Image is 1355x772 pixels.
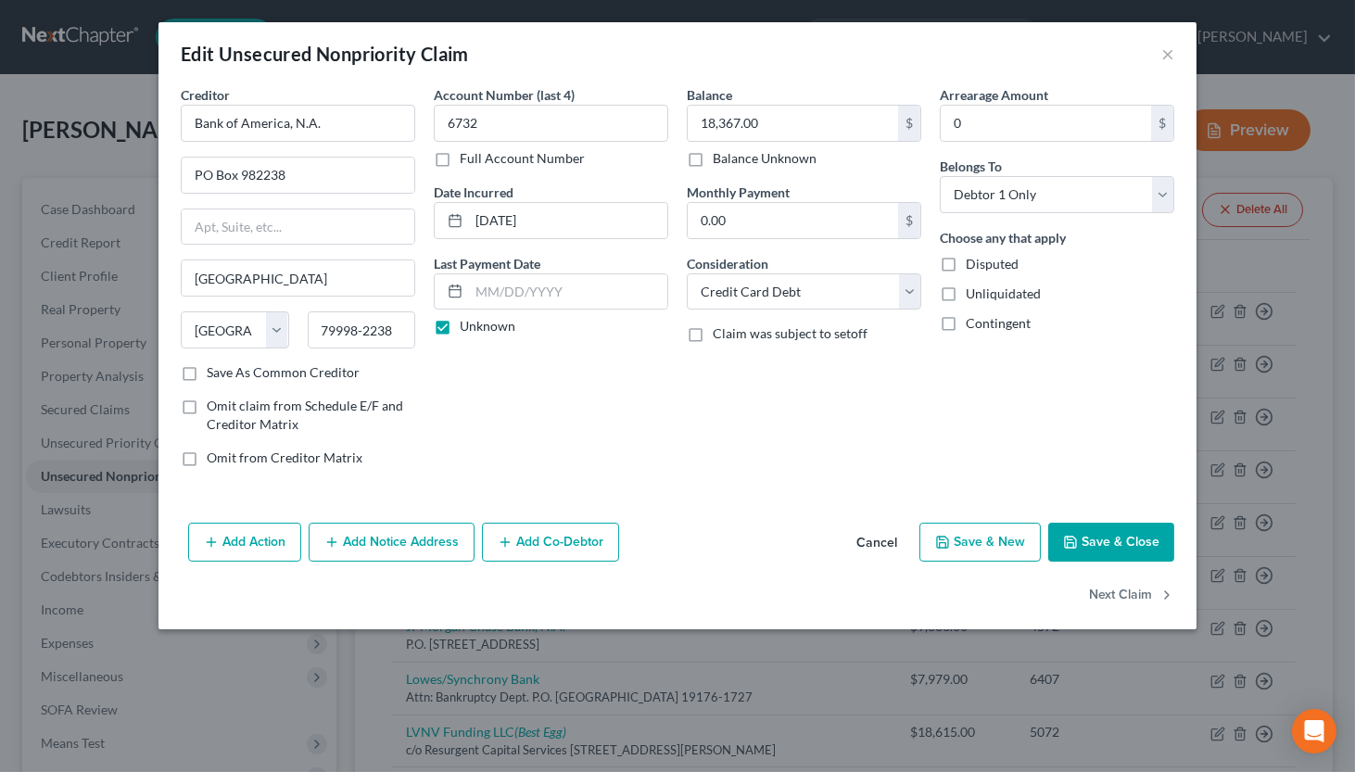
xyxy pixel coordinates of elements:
button: Cancel [842,525,912,562]
span: Omit claim from Schedule E/F and Creditor Matrix [207,398,403,432]
button: Add Action [188,523,301,562]
label: Full Account Number [460,149,585,168]
button: Add Notice Address [309,523,475,562]
span: Omit from Creditor Matrix [207,449,362,465]
input: 0.00 [941,106,1151,141]
label: Balance Unknown [713,149,817,168]
div: $ [898,203,920,238]
span: Contingent [966,315,1031,331]
label: Save As Common Creditor [207,363,360,382]
span: Belongs To [940,158,1002,174]
input: MM/DD/YYYY [469,274,667,310]
span: Disputed [966,256,1019,272]
div: $ [898,106,920,141]
input: 0.00 [688,203,898,238]
label: Balance [687,85,732,105]
button: × [1161,43,1174,65]
input: Search creditor by name... [181,105,415,142]
label: Arrearage Amount [940,85,1048,105]
label: Consideration [687,254,768,273]
div: Edit Unsecured Nonpriority Claim [181,41,469,67]
label: Monthly Payment [687,183,790,202]
button: Next Claim [1089,576,1174,615]
input: MM/DD/YYYY [469,203,667,238]
button: Save & Close [1048,523,1174,562]
label: Last Payment Date [434,254,540,273]
input: Apt, Suite, etc... [182,209,414,245]
div: $ [1151,106,1173,141]
input: 0.00 [688,106,898,141]
input: Enter zip... [308,311,416,348]
label: Date Incurred [434,183,513,202]
span: Unliquidated [966,285,1041,301]
span: Claim was subject to setoff [713,325,867,341]
label: Account Number (last 4) [434,85,575,105]
input: Enter address... [182,158,414,193]
button: Add Co-Debtor [482,523,619,562]
button: Save & New [919,523,1041,562]
input: Enter city... [182,260,414,296]
span: Creditor [181,87,230,103]
label: Choose any that apply [940,228,1066,247]
div: Open Intercom Messenger [1292,709,1336,753]
label: Unknown [460,317,515,335]
input: XXXX [434,105,668,142]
